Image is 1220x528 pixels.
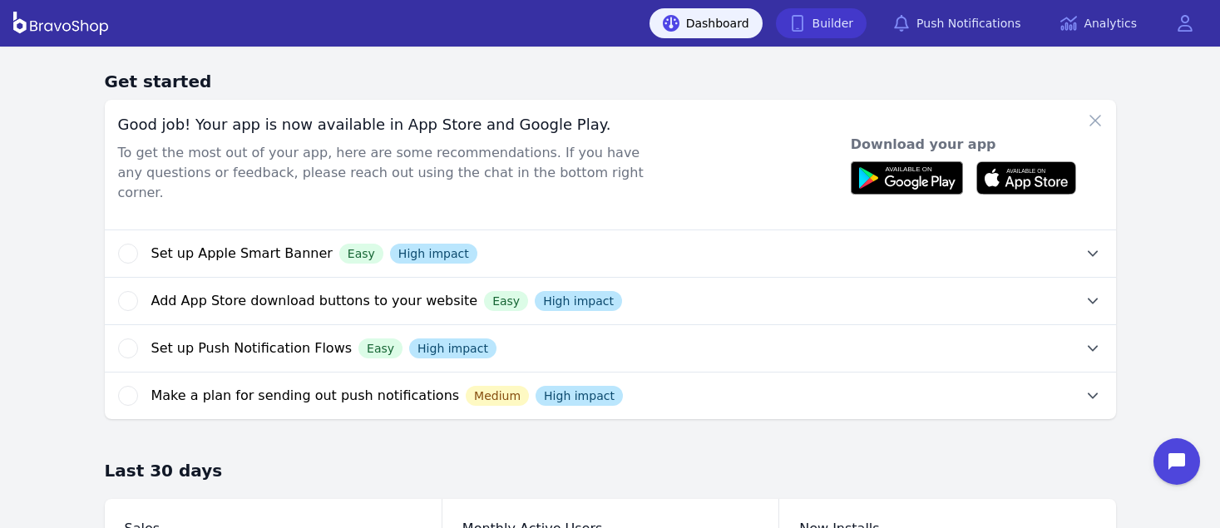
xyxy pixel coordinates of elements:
h3: Last 30 days [105,459,1116,482]
img: BravoShop [13,12,108,35]
div: Easy [484,291,528,311]
button: Set up Apple Smart BannerEasyHigh impact [151,230,1116,277]
div: High impact [390,244,477,264]
button: Make a plan for sending out push notificationsMediumHigh impact [151,373,1116,419]
h3: Get started [105,70,1116,93]
img: Available on App Store [976,161,1076,195]
a: Builder [776,8,867,38]
span: Make a plan for sending out push notifications [151,386,460,406]
div: Download your app [851,135,1103,155]
div: High impact [535,291,622,311]
span: Set up Push Notification Flows [151,338,353,358]
a: Dashboard [650,8,763,38]
div: High impact [409,338,496,358]
img: Available on Google Play [851,161,963,195]
div: To get the most out of your app, here are some recommendations. If you have any questions or feed... [118,143,669,203]
button: Add App Store download buttons to your websiteEasyHigh impact [151,278,1116,324]
button: Set up Push Notification FlowsEasyHigh impact [151,325,1116,372]
div: High impact [536,386,623,406]
span: Set up Apple Smart Banner [151,244,333,264]
div: Easy [339,244,383,264]
span: Add App Store download buttons to your website [151,291,478,311]
div: Medium [466,386,529,406]
div: Easy [358,338,403,358]
a: Push Notifications [880,8,1034,38]
div: Good job! Your app is now available in App Store and Google Play. [118,113,669,136]
a: Analytics [1047,8,1150,38]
